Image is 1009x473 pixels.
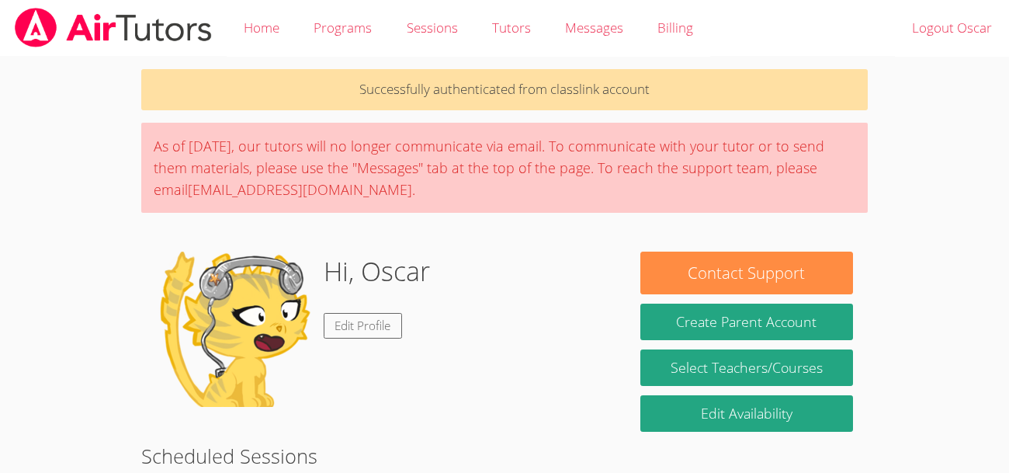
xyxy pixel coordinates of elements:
[640,395,854,432] a: Edit Availability
[565,19,623,37] span: Messages
[141,69,868,110] p: Successfully authenticated from classlink account
[640,350,854,386] a: Select Teachers/Courses
[156,252,311,407] img: default.png
[324,313,403,339] a: Edit Profile
[640,304,854,340] button: Create Parent Account
[640,252,854,294] button: Contact Support
[13,8,213,47] img: airtutors_banner-c4298cdbf04f3fff15de1276eac7730deb9818008684d7c2e4769d2f7ddbe033.png
[141,441,868,471] h2: Scheduled Sessions
[324,252,430,291] h1: Hi, Oscar
[141,123,868,213] div: As of [DATE], our tutors will no longer communicate via email. To communicate with your tutor or ...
